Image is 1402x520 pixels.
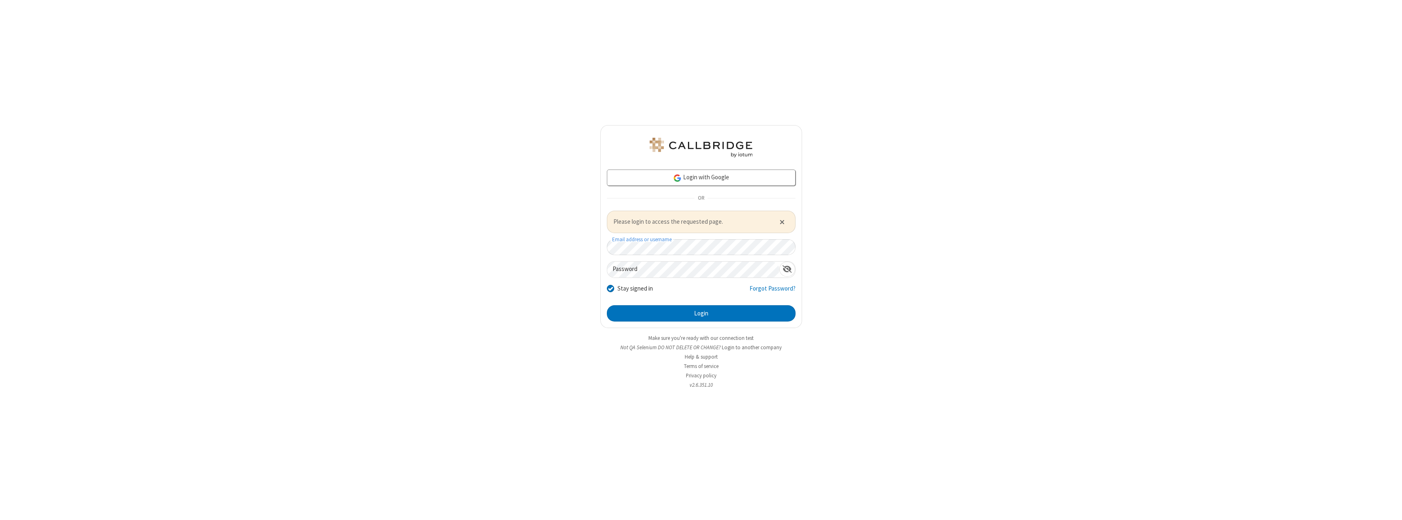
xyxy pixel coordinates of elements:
[686,372,716,379] a: Privacy policy
[722,344,782,351] button: Login to another company
[617,284,653,293] label: Stay signed in
[779,262,795,277] div: Show password
[648,138,754,157] img: QA Selenium DO NOT DELETE OR CHANGE
[648,335,754,342] a: Make sure you're ready with our connection test
[775,216,789,228] button: Close alert
[694,193,708,204] span: OR
[607,305,796,322] button: Login
[1382,499,1396,514] iframe: Chat
[684,363,719,370] a: Terms of service
[607,239,796,255] input: Email address or username
[673,174,682,183] img: google-icon.png
[613,217,769,227] span: Please login to access the requested page.
[600,344,802,351] li: Not QA Selenium DO NOT DELETE OR CHANGE?
[685,353,718,360] a: Help & support
[749,284,796,300] a: Forgot Password?
[600,381,802,389] li: v2.6.351.10
[607,262,779,278] input: Password
[607,170,796,186] a: Login with Google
